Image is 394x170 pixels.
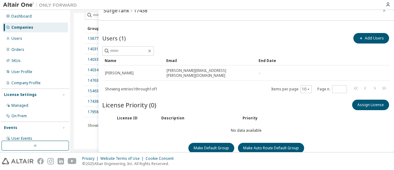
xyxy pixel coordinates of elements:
[167,68,253,78] span: [PERSON_NAME][EMAIL_ADDRESS][PERSON_NAME][DOMAIN_NAME]
[68,158,77,164] img: youtube.svg
[102,32,390,158] div: No data available
[188,143,234,153] button: Make Default Group
[11,14,32,19] div: Dashboard
[88,110,98,114] a: 17958
[105,86,158,92] span: Showing entries 1 through 1 of 1
[11,36,22,41] div: Users
[88,89,98,93] a: 15463
[353,33,389,44] button: Add Users
[259,56,370,65] div: End Date
[243,116,258,121] div: Priority
[352,100,389,110] button: Assign License
[146,156,177,161] div: Cookie Consent
[100,156,146,161] div: Website Terms of Use
[37,158,44,164] img: facebook.svg
[88,123,140,128] span: Showing entries 1 through 8 of 8
[4,92,37,97] div: License Settings
[103,8,147,13] div: SurgeTank - 17438
[117,116,154,121] div: License ID
[11,136,32,141] div: User Events
[166,56,254,65] div: Email
[11,114,27,118] div: On Prem
[11,69,32,74] div: User Profile
[58,158,64,164] img: linkedin.svg
[3,2,80,8] img: Altair One
[47,158,54,164] img: instagram.svg
[11,103,28,108] div: Managed
[102,101,156,109] span: License Priority (0)
[302,87,310,92] button: 10
[82,156,100,161] div: Privacy
[11,58,21,63] div: SKUs
[88,78,98,83] a: 14763
[105,71,134,76] span: [PERSON_NAME]
[238,143,304,153] button: Make Auto Route Default Group
[161,116,235,121] div: Description
[4,125,17,130] div: Events
[102,35,126,42] span: Users (1)
[87,23,144,33] div: Group ID
[105,56,161,65] div: Name
[11,25,33,30] div: Companies
[271,85,312,93] span: Items per page
[11,81,41,85] div: Company Profile
[259,71,260,76] span: -
[88,36,98,41] a: 13877
[88,99,98,104] a: 17438
[2,158,34,164] img: altair_logo.svg
[317,85,347,93] span: Page n.
[88,68,98,73] a: 14034
[88,47,98,52] a: 14031
[11,47,24,52] div: Orders
[88,57,98,62] a: 14033
[82,161,177,166] p: © 2025 Altair Engineering, Inc. All Rights Reserved.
